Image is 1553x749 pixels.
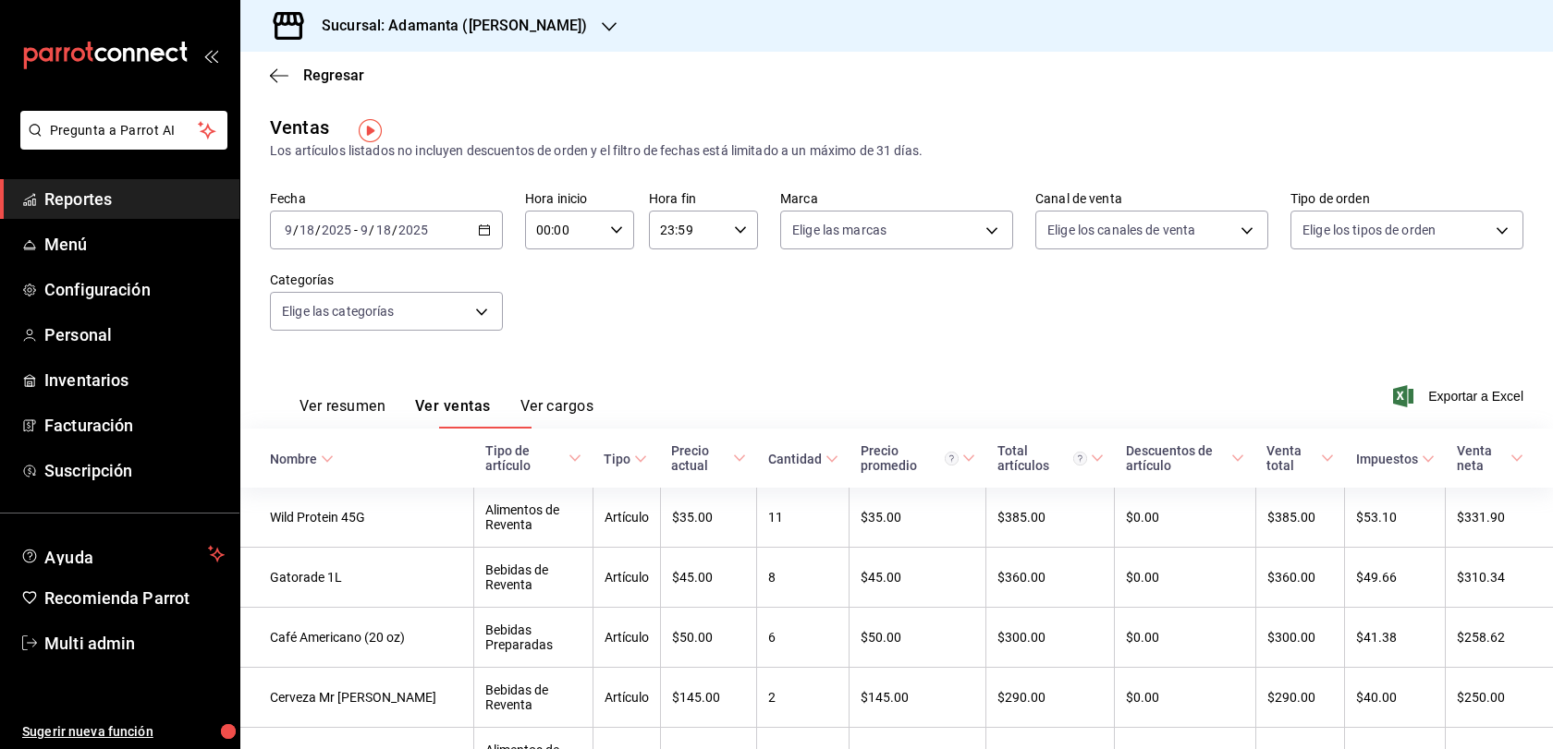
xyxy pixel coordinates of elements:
td: Artículo [593,488,660,548]
div: Venta total [1266,443,1317,473]
span: Recomienda Parrot [44,586,225,610]
div: Impuestos [1356,452,1418,466]
td: $290.00 [1255,668,1345,728]
td: Artículo [593,608,660,668]
td: Gatorade 1L [240,548,474,608]
td: $385.00 [1255,488,1345,548]
span: Suscripción [44,458,225,483]
button: Pregunta a Parrot AI [20,111,227,150]
span: - [354,223,358,237]
label: Hora inicio [525,192,634,205]
span: Elige los canales de venta [1047,221,1195,239]
svg: El total artículos considera cambios de precios en los artículos así como costos adicionales por ... [1073,452,1087,465]
span: Elige las marcas [792,221,887,239]
td: Café Americano (20 oz) [240,608,474,668]
td: Artículo [593,668,660,728]
div: Nombre [270,452,317,466]
input: -- [360,223,369,237]
div: Venta neta [1457,443,1507,473]
span: Menú [44,232,225,257]
span: Regresar [303,66,364,84]
img: Tooltip marker [359,119,382,142]
h3: Sucursal: Adamanta ([PERSON_NAME]) [307,15,587,37]
span: / [293,223,299,237]
span: Inventarios [44,368,225,393]
span: Nombre [270,452,334,466]
td: 6 [757,608,850,668]
span: Reportes [44,187,225,211]
td: $0.00 [1115,668,1256,728]
span: / [392,223,397,237]
td: Alimentos de Reventa [474,488,593,548]
td: Wild Protein 45G [240,488,474,548]
svg: Precio promedio = Total artículos / cantidad [945,452,959,465]
input: -- [375,223,392,237]
button: open_drawer_menu [203,48,218,63]
td: $145.00 [850,668,986,728]
span: / [369,223,374,237]
td: $50.00 [850,608,986,668]
button: Ver cargos [520,397,594,429]
div: navigation tabs [300,397,593,429]
td: $0.00 [1115,488,1256,548]
td: $385.00 [986,488,1115,548]
td: $258.62 [1446,608,1553,668]
span: Venta neta [1457,443,1523,473]
button: Regresar [270,66,364,84]
td: $45.00 [660,548,757,608]
span: Elige las categorías [282,302,395,320]
span: Multi admin [44,631,225,656]
td: $0.00 [1115,608,1256,668]
span: Personal [44,322,225,347]
label: Marca [780,192,1013,205]
span: Precio promedio [861,443,975,473]
td: $41.38 [1345,608,1446,668]
span: / [315,223,321,237]
td: $360.00 [1255,548,1345,608]
td: $45.00 [850,548,986,608]
input: -- [299,223,315,237]
div: Ventas [270,114,329,141]
span: Pregunta a Parrot AI [50,121,199,140]
div: Precio actual [671,443,729,473]
span: Impuestos [1356,452,1435,466]
input: -- [284,223,293,237]
td: Bebidas de Reventa [474,668,593,728]
span: Total artículos [997,443,1104,473]
span: Ayuda [44,543,201,565]
span: Descuentos de artículo [1126,443,1245,473]
span: Tipo de artículo [485,443,582,473]
div: Total artículos [997,443,1087,473]
td: $0.00 [1115,548,1256,608]
button: Exportar a Excel [1397,385,1523,407]
div: Cantidad [768,452,822,466]
div: Descuentos de artículo [1126,443,1229,473]
span: Cantidad [768,452,838,466]
td: $290.00 [986,668,1115,728]
div: Precio promedio [861,443,959,473]
div: Tipo de artículo [485,443,566,473]
td: $145.00 [660,668,757,728]
label: Hora fin [649,192,758,205]
td: Artículo [593,548,660,608]
label: Categorías [270,273,503,286]
td: 2 [757,668,850,728]
td: $53.10 [1345,488,1446,548]
td: $50.00 [660,608,757,668]
input: ---- [321,223,352,237]
td: $300.00 [986,608,1115,668]
span: Facturación [44,413,225,438]
td: Cerveza Mr [PERSON_NAME] [240,668,474,728]
span: Venta total [1266,443,1334,473]
td: Bebidas de Reventa [474,548,593,608]
td: 11 [757,488,850,548]
button: Ver ventas [415,397,491,429]
label: Canal de venta [1035,192,1268,205]
a: Pregunta a Parrot AI [13,134,227,153]
button: Ver resumen [300,397,385,429]
td: $35.00 [850,488,986,548]
div: Los artículos listados no incluyen descuentos de orden y el filtro de fechas está limitado a un m... [270,141,1523,161]
span: Sugerir nueva función [22,722,225,742]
